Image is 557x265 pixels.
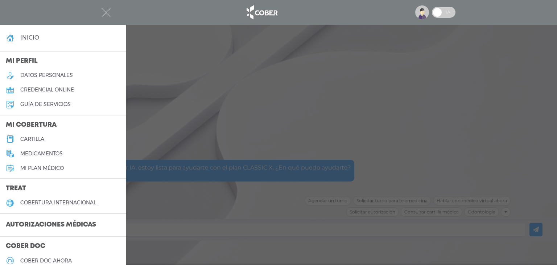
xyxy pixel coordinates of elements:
[415,5,429,19] img: profile-placeholder.svg
[20,72,73,78] h5: datos personales
[20,258,72,264] h5: Cober doc ahora
[20,87,74,93] h5: credencial online
[20,151,63,157] h5: medicamentos
[102,8,111,17] img: Cober_menu-close-white.svg
[20,165,64,171] h5: Mi plan médico
[20,101,71,107] h5: guía de servicios
[20,34,39,41] h4: inicio
[20,200,96,206] h5: cobertura internacional
[243,4,281,21] img: logo_cober_home-white.png
[20,136,44,142] h5: cartilla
